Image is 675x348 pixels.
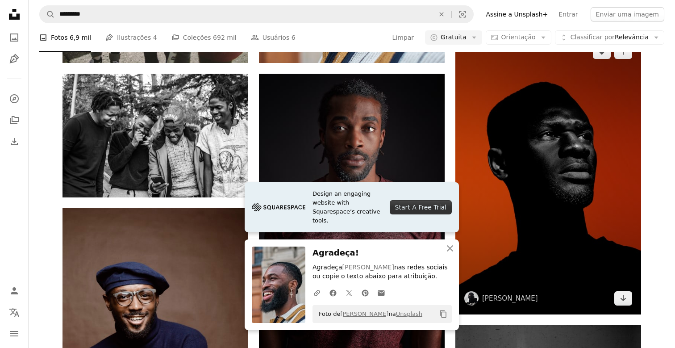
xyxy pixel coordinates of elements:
[312,263,452,281] p: Agradeça nas redes sociais ou copie o texto abaixo para atribuição.
[5,90,23,108] a: Explorar
[171,23,237,52] a: Coleções 692 mil
[373,284,389,302] a: Compartilhar por e-mail
[441,33,467,42] span: Gratuita
[571,34,615,41] span: Classificar por
[5,325,23,343] button: Menu
[425,30,482,45] button: Gratuita
[390,200,452,214] div: Start A Free Trial
[486,30,551,45] button: Orientação
[62,131,248,139] a: Foto em tons de cinza de 3 mulheres em pé e sorrindo
[153,33,157,42] span: 4
[482,294,538,303] a: [PERSON_NAME]
[392,30,415,45] button: Limpar
[591,7,664,21] button: Enviar uma imagem
[571,33,649,42] span: Relevância
[325,284,341,302] a: Compartilhar no Facebook
[5,133,23,151] a: Histórico de downloads
[40,6,55,23] button: Pesquise na Unsplash
[292,33,296,42] span: 6
[555,30,664,45] button: Classificar porRelevância
[614,291,632,306] a: Baixar
[314,307,422,321] span: Foto de na
[312,189,383,225] span: Design an engaging website with Squarespace’s creative tools.
[5,50,23,68] a: Ilustrações
[341,284,357,302] a: Compartilhar no Twitter
[357,284,373,302] a: Compartilhar no Pinterest
[396,310,422,317] a: Unsplash
[501,34,536,41] span: Orientação
[432,6,451,23] button: Limpar
[39,5,474,23] form: Pesquise conteúdo visual em todo o site
[251,23,296,52] a: Usuários 6
[452,6,473,23] button: Pesquisa visual
[62,74,248,197] img: Foto em tons de cinza de 3 mulheres em pé e sorrindo
[5,29,23,46] a: Fotos
[213,33,237,42] span: 692 mil
[5,303,23,321] button: Idioma
[455,171,641,179] a: homem vestindo camisa preta
[342,264,394,271] a: [PERSON_NAME]
[5,5,23,25] a: Início — Unsplash
[312,247,452,260] h3: Agradeça!
[455,36,641,314] img: homem vestindo camisa preta
[5,282,23,300] a: Entrar / Cadastrar-se
[340,310,388,317] a: [PERSON_NAME]
[245,182,459,232] a: Design an engaging website with Squarespace’s creative tools.Start A Free Trial
[481,7,554,21] a: Assine a Unsplash+
[5,111,23,129] a: Coleções
[464,291,479,306] img: Ir para o perfil de Lucas Gouvêa
[105,23,157,52] a: Ilustrações 4
[252,201,305,214] img: file-1705255347840-230a6ab5bca9image
[436,306,451,322] button: Copiar para a área de transferência
[553,7,583,21] a: Entrar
